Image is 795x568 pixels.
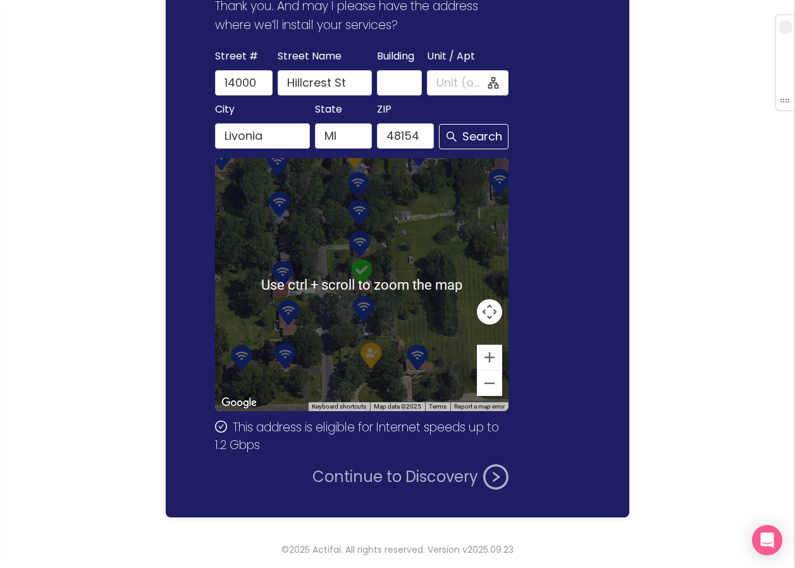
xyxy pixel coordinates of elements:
[215,70,272,96] input: 14000
[218,395,260,411] img: Google
[218,395,260,411] a: Open this area in Google Maps (opens a new window)
[315,123,372,149] input: MI
[215,101,235,118] span: City
[377,101,391,118] span: ZIP
[374,403,421,410] span: Map data ©2025
[488,77,499,89] span: apartment
[752,525,782,555] div: Open Intercom Messenger
[454,403,505,410] a: Report a map error
[436,74,486,92] input: Unit (optional)
[312,402,366,411] button: Keyboard shortcuts
[439,124,508,149] button: Search
[427,47,475,65] span: Unit / Apt
[315,101,342,118] span: State
[477,345,502,370] button: Zoom in
[278,47,342,65] span: Street Name
[312,464,508,490] button: Continue to Discovery
[377,47,414,65] span: Building
[278,70,372,96] input: Hillcrest St
[477,299,502,324] button: Map camera controls
[215,421,227,433] span: check-circle
[215,47,258,65] span: Street #
[215,123,309,149] input: Livonia
[477,371,502,396] button: Zoom out
[377,123,434,149] input: 48154
[429,403,447,410] a: Terms (opens in new tab)
[215,419,498,454] span: This address is eligible for Internet speeds up to 1.2 Gbps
